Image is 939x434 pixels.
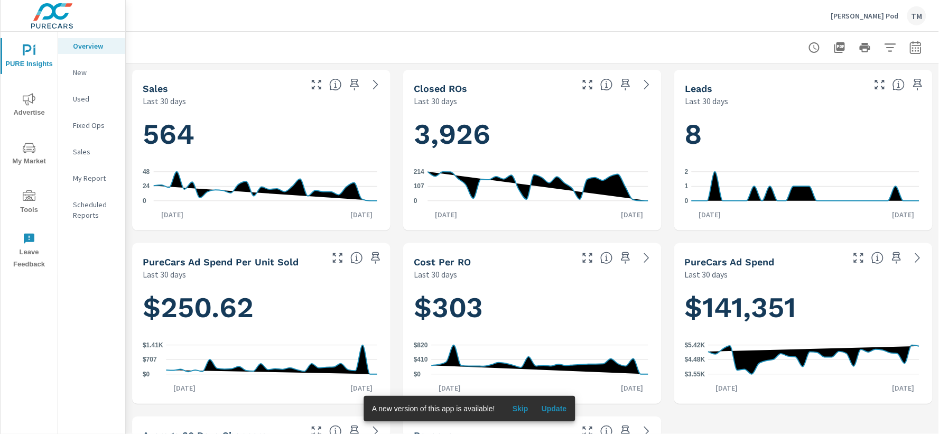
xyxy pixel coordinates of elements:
[709,383,746,393] p: [DATE]
[414,290,651,326] h1: $303
[414,371,421,378] text: $0
[73,41,117,51] p: Overview
[871,76,888,93] button: Make Fullscreen
[143,290,380,326] h1: $250.62
[58,170,125,186] div: My Report
[372,404,495,413] span: A new version of this app is available!
[617,76,634,93] span: Save this to your personalized report
[73,173,117,183] p: My Report
[343,209,380,220] p: [DATE]
[871,252,884,264] span: Total cost of media for all PureCars channels for the selected dealership group over the selected...
[4,93,54,119] span: Advertise
[329,78,342,91] span: Number of vehicles sold by the dealership over the selected date range. [Source: This data is sou...
[4,44,54,70] span: PURE Insights
[143,197,146,205] text: 0
[1,32,58,275] div: nav menu
[414,341,428,349] text: $820
[909,76,926,93] span: Save this to your personalized report
[617,250,634,266] span: Save this to your personalized report
[414,268,457,281] p: Last 30 days
[685,371,705,378] text: $3.55K
[504,400,537,417] button: Skip
[143,268,186,281] p: Last 30 days
[685,268,728,281] p: Last 30 days
[542,404,567,413] span: Update
[143,83,168,94] h5: Sales
[58,64,125,80] div: New
[329,250,346,266] button: Make Fullscreen
[414,356,428,364] text: $410
[143,256,299,267] h5: PureCars Ad Spend Per Unit Sold
[692,209,729,220] p: [DATE]
[685,183,689,190] text: 1
[414,168,424,176] text: 214
[350,252,363,264] span: Average cost of advertising per each vehicle sold at the dealer over the selected date range. The...
[154,209,191,220] p: [DATE]
[909,250,926,266] a: See more details in report
[414,183,424,190] text: 107
[614,209,651,220] p: [DATE]
[829,37,850,58] button: "Export Report to PDF"
[579,250,596,266] button: Make Fullscreen
[685,290,922,326] h1: $141,351
[73,120,117,131] p: Fixed Ops
[414,95,457,107] p: Last 30 days
[143,356,157,364] text: $707
[166,383,203,393] p: [DATE]
[346,76,363,93] span: Save this to your personalized report
[4,142,54,168] span: My Market
[73,94,117,104] p: Used
[4,233,54,271] span: Leave Feedback
[905,37,926,58] button: Select Date Range
[73,146,117,157] p: Sales
[888,250,905,266] span: Save this to your personalized report
[308,76,325,93] button: Make Fullscreen
[414,197,417,205] text: 0
[685,197,689,205] text: 0
[414,116,651,152] h1: 3,926
[414,83,467,94] h5: Closed ROs
[58,117,125,133] div: Fixed Ops
[854,37,876,58] button: Print Report
[831,11,899,21] p: [PERSON_NAME] Pod
[600,252,613,264] span: Average cost incurred by the dealership from each Repair Order closed over the selected date rang...
[850,250,867,266] button: Make Fullscreen
[685,256,775,267] h5: PureCars Ad Spend
[685,341,705,349] text: $5.42K
[885,209,922,220] p: [DATE]
[143,371,150,378] text: $0
[428,209,465,220] p: [DATE]
[685,168,689,176] text: 2
[58,38,125,54] div: Overview
[685,83,712,94] h5: Leads
[685,116,922,152] h1: 8
[537,400,571,417] button: Update
[600,78,613,91] span: Number of Repair Orders Closed by the selected dealership group over the selected time range. [So...
[892,78,905,91] span: Number of Leads generated from PureCars Tools for the selected dealership group over the selected...
[143,168,150,176] text: 48
[579,76,596,93] button: Make Fullscreen
[143,341,163,349] text: $1.41K
[58,91,125,107] div: Used
[638,76,655,93] a: See more details in report
[685,95,728,107] p: Last 30 days
[885,383,922,393] p: [DATE]
[4,190,54,216] span: Tools
[432,383,469,393] p: [DATE]
[614,383,651,393] p: [DATE]
[414,256,471,267] h5: Cost per RO
[880,37,901,58] button: Apply Filters
[143,95,186,107] p: Last 30 days
[143,183,150,190] text: 24
[367,76,384,93] a: See more details in report
[58,144,125,160] div: Sales
[638,250,655,266] a: See more details in report
[343,383,380,393] p: [DATE]
[73,67,117,78] p: New
[508,404,533,413] span: Skip
[685,356,705,364] text: $4.48K
[367,250,384,266] span: Save this to your personalized report
[58,197,125,223] div: Scheduled Reports
[907,6,926,25] div: TM
[73,199,117,220] p: Scheduled Reports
